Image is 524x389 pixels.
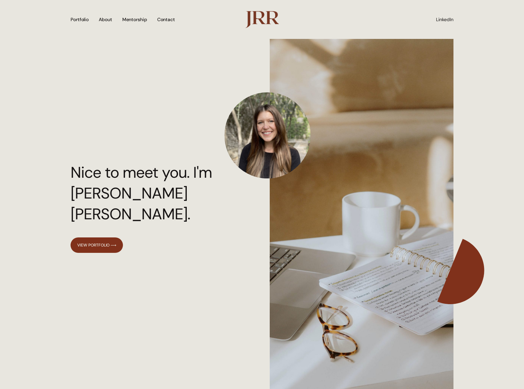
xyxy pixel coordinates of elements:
[436,17,453,22] a: LinkedIn
[77,243,116,247] span: View Portfolio ⟶
[157,8,175,31] a: Contact
[224,85,311,186] img: headshot
[71,237,123,253] a: View Portfolio ⟶
[71,162,234,224] h1: Nice to meet you. I'm [PERSON_NAME] [PERSON_NAME].
[71,8,89,31] a: Portfolio
[71,8,224,31] nav: Menu
[99,8,112,31] a: About
[122,8,147,31] a: Mentorship
[245,11,279,28] img: logo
